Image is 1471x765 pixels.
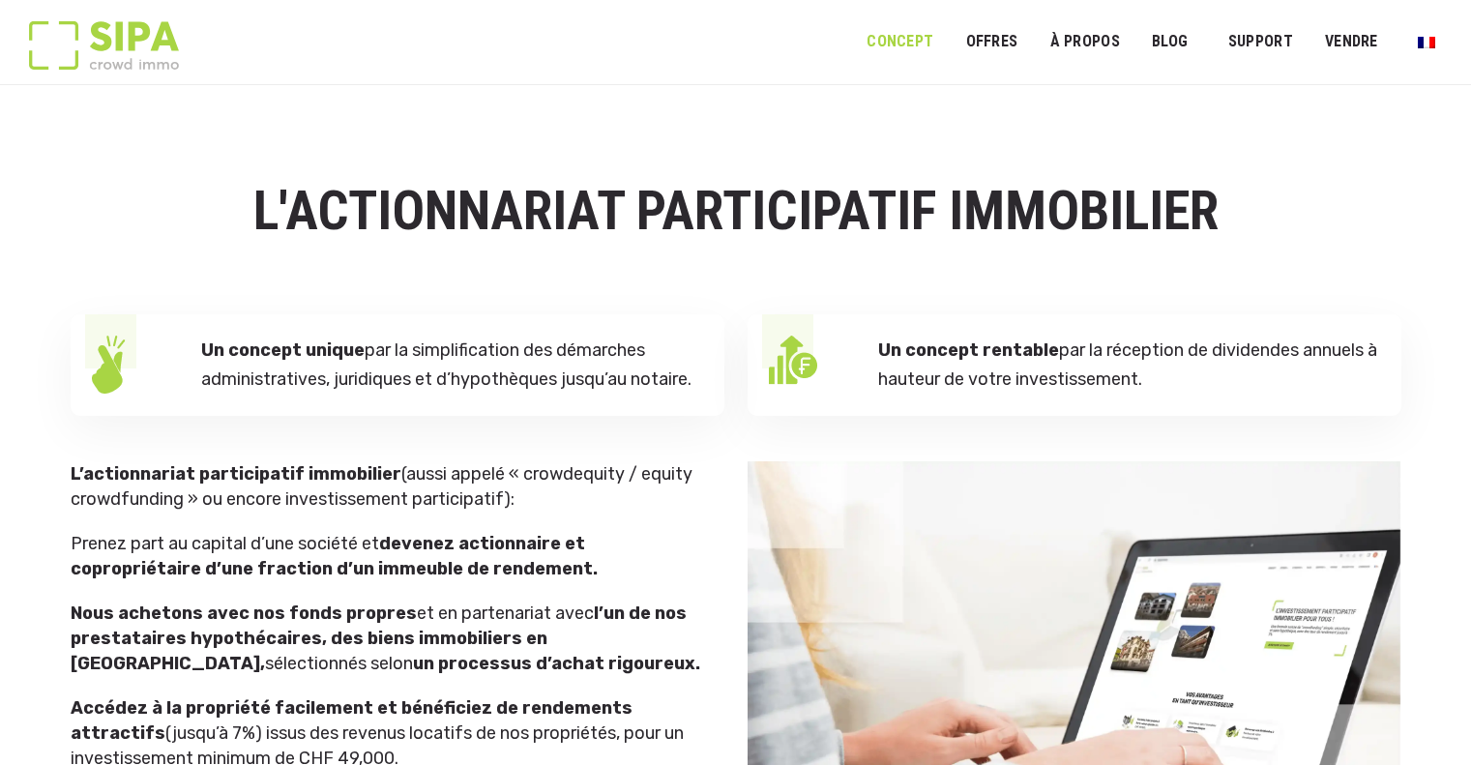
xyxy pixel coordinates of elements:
[29,21,179,70] img: Logo
[1139,20,1201,64] a: Blog
[71,601,705,676] p: et en partenariat avec sélectionnés selon
[71,182,1401,242] h1: L'ACTIONNARIAT PARTICIPATIF IMMOBILIER
[309,463,401,485] strong: immobilier
[413,653,700,674] strong: un processus d’achat rigoureux.
[1405,23,1448,60] a: Passer à
[1216,20,1306,64] a: SUPPORT
[71,531,705,581] p: Prenez part au capital d’une société et
[71,533,598,579] strong: devenez actionnaire et copropriétaire d’une fraction d’un immeuble de rendement.
[1312,20,1391,64] a: VENDRE
[878,339,1059,361] strong: Un concept rentable
[1037,20,1133,64] a: À PROPOS
[953,20,1030,64] a: OFFRES
[867,17,1442,66] nav: Menu principal
[71,461,705,512] p: (aussi appelé « crowdequity / equity crowdfunding » ou encore investissement participatif):
[71,697,633,744] strong: Accédez à la propriété facilement et bénéficiez de rendements attractifs
[71,603,687,674] strong: l’un de nos prestataires hypothécaires, des biens immobiliers en [GEOGRAPHIC_DATA],
[201,336,702,395] p: par la simplification des démarches administratives, juridiques et d’hypothèques jusqu’au notaire.
[71,603,417,624] strong: Nous achetons avec nos fonds propres
[1418,37,1435,48] img: Français
[201,339,365,361] strong: Un concept unique
[71,463,305,485] strong: L’actionnariat participatif
[878,336,1379,395] p: par la réception de dividendes annuels à hauteur de votre investissement.
[854,20,946,64] a: Concept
